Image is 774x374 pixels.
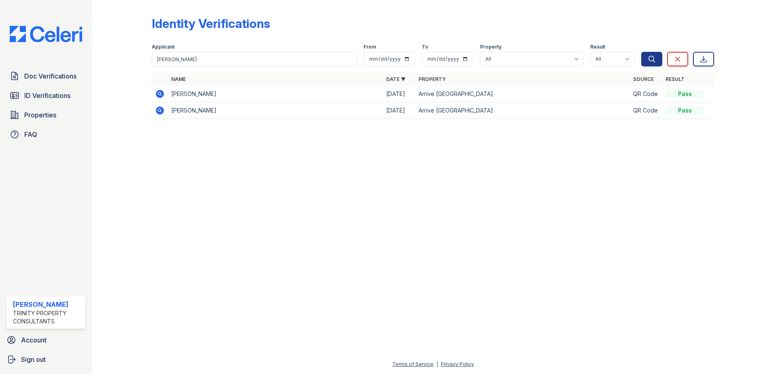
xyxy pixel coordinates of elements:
input: Search by name or phone number [152,52,357,66]
a: Name [171,76,186,82]
div: Identity Verifications [152,16,270,31]
a: ID Verifications [6,87,85,104]
span: FAQ [24,130,37,139]
a: Result [666,76,685,82]
td: QR Code [630,86,662,102]
div: Trinity Property Consultants [13,309,82,325]
a: Property [419,76,446,82]
span: Sign out [21,355,46,364]
a: Doc Verifications [6,68,85,84]
span: Account [21,335,47,345]
span: Doc Verifications [24,71,77,81]
a: Privacy Policy [441,361,474,367]
div: Pass [666,90,704,98]
a: Date ▼ [386,76,406,82]
a: Sign out [3,351,89,368]
td: QR Code [630,102,662,119]
td: Arrive [GEOGRAPHIC_DATA] [415,102,630,119]
a: FAQ [6,126,85,142]
td: [DATE] [383,102,415,119]
td: [PERSON_NAME] [168,86,383,102]
td: [PERSON_NAME] [168,102,383,119]
span: Properties [24,110,56,120]
a: Source [633,76,654,82]
label: To [422,44,428,50]
img: CE_Logo_Blue-a8612792a0a2168367f1c8372b55b34899dd931a85d93a1a3d3e32e68fde9ad4.png [3,26,89,42]
label: From [364,44,376,50]
span: ID Verifications [24,91,70,100]
div: [PERSON_NAME] [13,300,82,309]
a: Terms of Service [392,361,434,367]
label: Applicant [152,44,174,50]
a: Account [3,332,89,348]
td: [DATE] [383,86,415,102]
div: Pass [666,106,704,115]
label: Property [480,44,502,50]
label: Result [590,44,605,50]
a: Properties [6,107,85,123]
td: Arrive [GEOGRAPHIC_DATA] [415,86,630,102]
div: | [436,361,438,367]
